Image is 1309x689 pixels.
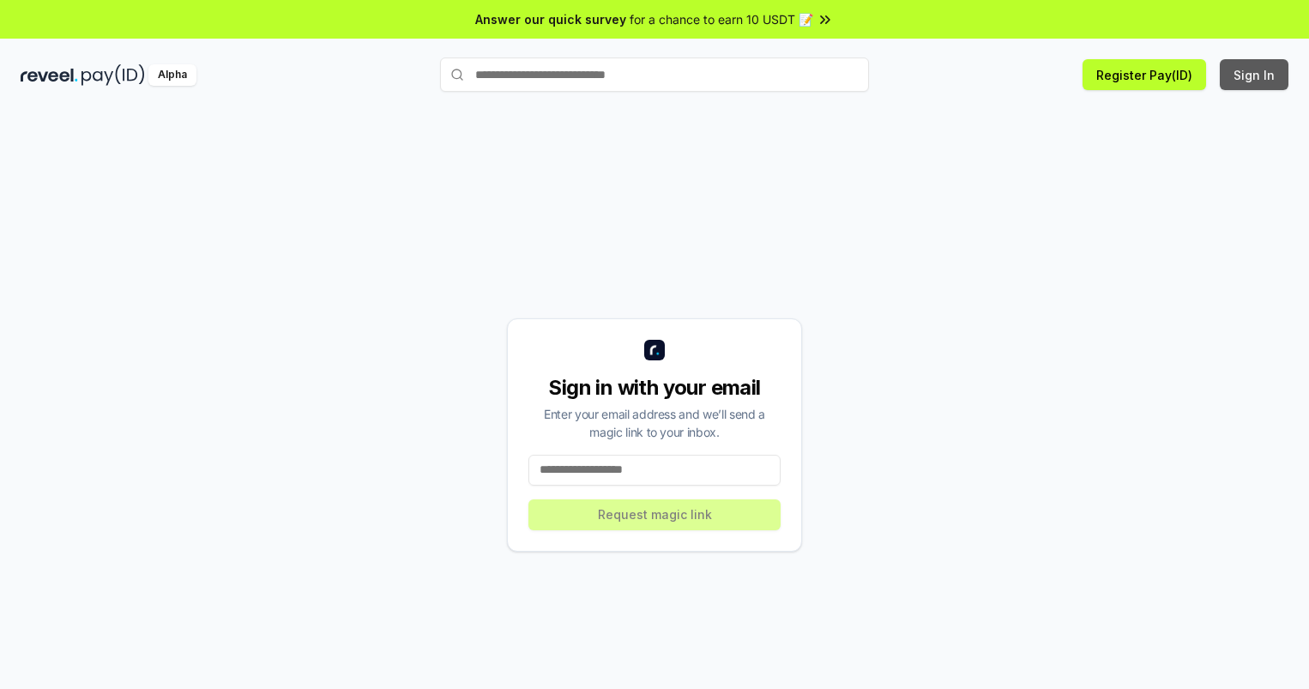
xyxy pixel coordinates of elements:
[148,64,196,86] div: Alpha
[528,374,781,402] div: Sign in with your email
[644,340,665,360] img: logo_small
[1220,59,1288,90] button: Sign In
[475,10,626,28] span: Answer our quick survey
[21,64,78,86] img: reveel_dark
[1083,59,1206,90] button: Register Pay(ID)
[630,10,813,28] span: for a chance to earn 10 USDT 📝
[528,405,781,441] div: Enter your email address and we’ll send a magic link to your inbox.
[81,64,145,86] img: pay_id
